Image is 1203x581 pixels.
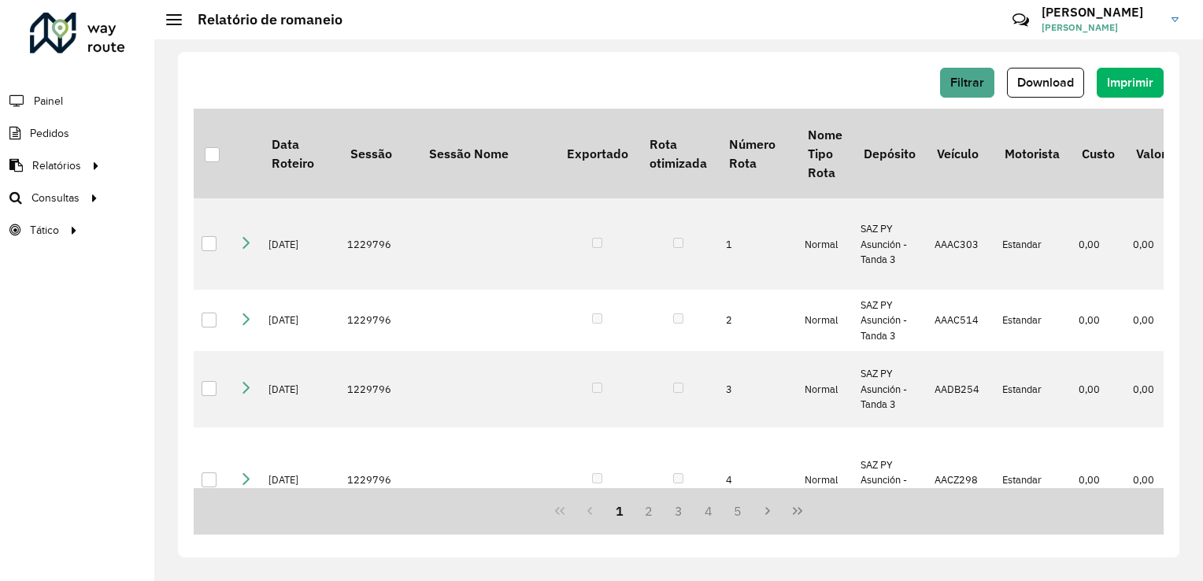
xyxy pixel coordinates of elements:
[1017,76,1074,89] span: Download
[261,290,339,351] td: [DATE]
[639,109,717,198] th: Rota otimizada
[940,68,994,98] button: Filtrar
[261,109,339,198] th: Data Roteiro
[927,198,994,290] td: AAAC303
[853,198,926,290] td: SAZ PY Asunción - Tanda 3
[1071,351,1125,427] td: 0,00
[339,198,418,290] td: 1229796
[724,496,753,526] button: 5
[994,198,1071,290] td: Estandar
[31,190,80,206] span: Consultas
[927,351,994,427] td: AADB254
[1071,109,1125,198] th: Custo
[718,109,797,198] th: Número Rota
[797,109,853,198] th: Nome Tipo Rota
[30,125,69,142] span: Pedidos
[1125,427,1176,534] td: 0,00
[261,351,339,427] td: [DATE]
[718,198,797,290] td: 1
[950,76,984,89] span: Filtrar
[339,290,418,351] td: 1229796
[1042,5,1160,20] h3: [PERSON_NAME]
[853,290,926,351] td: SAZ PY Asunción - Tanda 3
[339,351,418,427] td: 1229796
[797,427,853,534] td: Normal
[664,496,694,526] button: 3
[1125,351,1176,427] td: 0,00
[927,109,994,198] th: Veículo
[927,290,994,351] td: AAAC514
[261,198,339,290] td: [DATE]
[718,351,797,427] td: 3
[418,109,556,198] th: Sessão Nome
[32,157,81,174] span: Relatórios
[783,496,812,526] button: Last Page
[182,11,342,28] h2: Relatório de romaneio
[1042,20,1160,35] span: [PERSON_NAME]
[1125,109,1176,198] th: Valor
[1071,427,1125,534] td: 0,00
[339,427,418,534] td: 1229796
[1007,68,1084,98] button: Download
[853,427,926,534] td: SAZ PY Asunción - Tanda 3
[994,351,1071,427] td: Estandar
[927,427,994,534] td: AACZ298
[1097,68,1164,98] button: Imprimir
[797,198,853,290] td: Normal
[753,496,783,526] button: Next Page
[994,427,1071,534] td: Estandar
[853,351,926,427] td: SAZ PY Asunción - Tanda 3
[339,109,418,198] th: Sessão
[605,496,635,526] button: 1
[718,290,797,351] td: 2
[556,109,639,198] th: Exportado
[994,109,1071,198] th: Motorista
[797,290,853,351] td: Normal
[853,109,926,198] th: Depósito
[634,496,664,526] button: 2
[1004,3,1038,37] a: Contato Rápido
[1071,290,1125,351] td: 0,00
[34,93,63,109] span: Painel
[1125,198,1176,290] td: 0,00
[1125,290,1176,351] td: 0,00
[261,427,339,534] td: [DATE]
[1107,76,1153,89] span: Imprimir
[994,290,1071,351] td: Estandar
[694,496,724,526] button: 4
[797,351,853,427] td: Normal
[30,222,59,239] span: Tático
[718,427,797,534] td: 4
[1071,198,1125,290] td: 0,00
